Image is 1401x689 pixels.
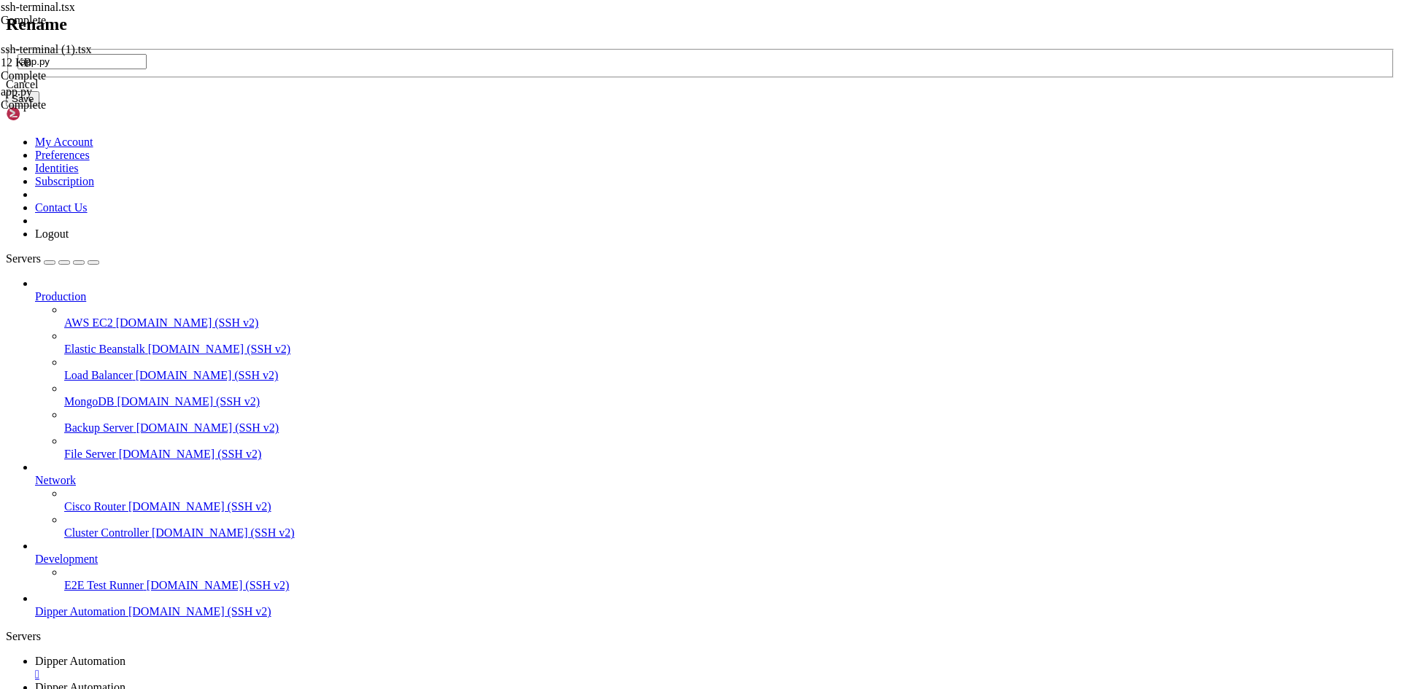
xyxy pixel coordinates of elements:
span: ssh-terminal.tsx [1,1,75,13]
div: Complete [1,98,147,112]
div: 12 KB [1,56,147,69]
span: ssh-terminal (1).tsx [1,43,91,55]
span: ssh-terminal (1).tsx [1,43,147,69]
x-row: Welcome to Ubuntu 20.04.6 LTS (GNU/Linux 5.4.0-216-generic x86_64) [6,6,1211,18]
div: Complete [1,14,147,27]
x-row: Last login: [DATE] from [TECHNICAL_ID] [6,31,1211,43]
div: Complete [1,69,147,82]
div: (17, 3) [110,43,116,55]
span: app.py [1,85,32,98]
x-row: root@vps58218:~# [6,43,1211,55]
